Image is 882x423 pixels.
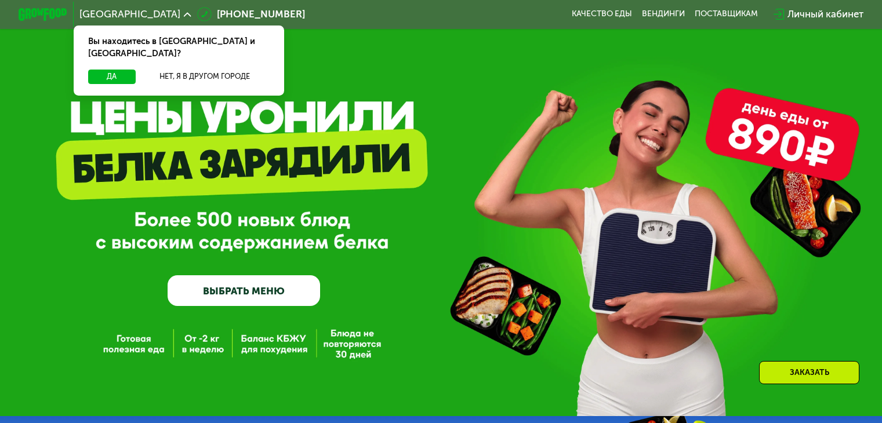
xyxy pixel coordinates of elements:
[572,9,632,19] a: Качество еды
[197,7,305,21] a: [PHONE_NUMBER]
[168,275,320,306] a: ВЫБРАТЬ МЕНЮ
[140,70,270,84] button: Нет, я в другом городе
[74,25,284,70] div: Вы находитесь в [GEOGRAPHIC_DATA] и [GEOGRAPHIC_DATA]?
[88,70,135,84] button: Да
[642,9,685,19] a: Вендинги
[759,361,859,384] div: Заказать
[695,9,758,19] div: поставщикам
[79,9,180,19] span: [GEOGRAPHIC_DATA]
[787,7,863,21] div: Личный кабинет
